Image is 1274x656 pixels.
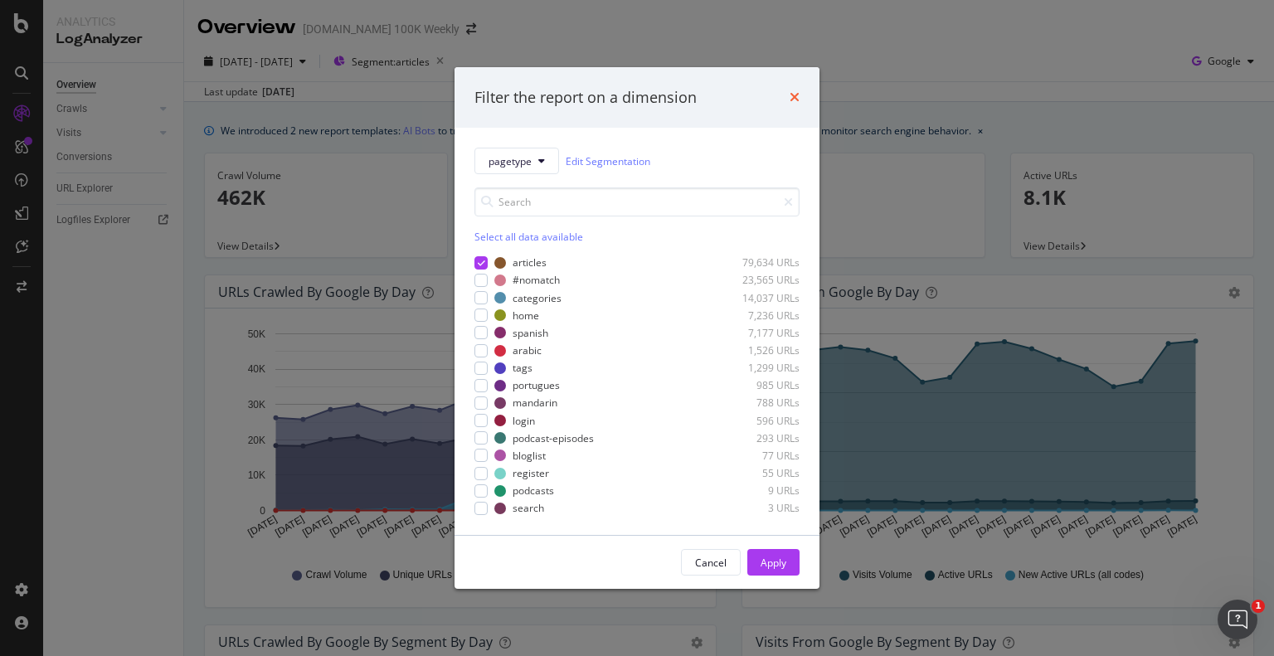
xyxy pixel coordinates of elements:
[513,396,557,410] div: mandarin
[455,67,819,590] div: modal
[474,148,559,174] button: pagetype
[513,414,535,428] div: login
[513,483,554,498] div: podcasts
[790,87,800,109] div: times
[1218,600,1257,639] iframe: Intercom live chat
[474,87,697,109] div: Filter the report on a dimension
[513,431,594,445] div: podcast-episodes
[718,449,800,463] div: 77 URLs
[747,549,800,576] button: Apply
[718,431,800,445] div: 293 URLs
[718,255,800,270] div: 79,634 URLs
[513,255,547,270] div: articles
[718,274,800,288] div: 23,565 URLs
[474,230,800,244] div: Select all data available
[1252,600,1265,613] span: 1
[513,309,539,323] div: home
[718,361,800,375] div: 1,299 URLs
[513,274,560,288] div: #nomatch
[474,187,800,216] input: Search
[513,291,562,305] div: categories
[718,483,800,498] div: 9 URLs
[718,414,800,428] div: 596 URLs
[566,153,650,170] a: Edit Segmentation
[513,501,544,515] div: search
[489,154,532,168] span: pagetype
[718,309,800,323] div: 7,236 URLs
[718,343,800,357] div: 1,526 URLs
[718,291,800,305] div: 14,037 URLs
[718,396,800,410] div: 788 URLs
[718,466,800,480] div: 55 URLs
[513,449,546,463] div: bloglist
[513,378,560,392] div: portugues
[761,556,786,570] div: Apply
[681,549,741,576] button: Cancel
[513,466,549,480] div: register
[513,361,532,375] div: tags
[718,326,800,340] div: 7,177 URLs
[718,378,800,392] div: 985 URLs
[718,501,800,515] div: 3 URLs
[695,556,727,570] div: Cancel
[513,343,542,357] div: arabic
[513,326,548,340] div: spanish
